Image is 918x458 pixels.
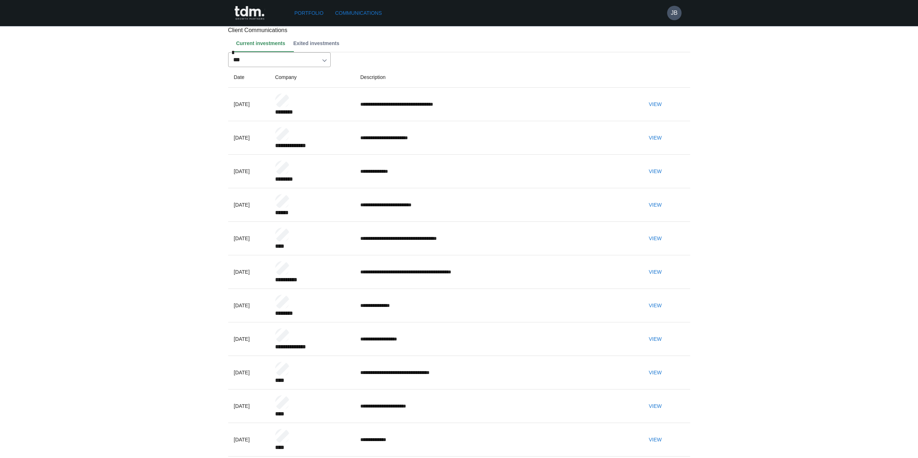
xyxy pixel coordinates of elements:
td: [DATE] [228,121,269,155]
td: [DATE] [228,222,269,255]
a: Portfolio [292,6,327,20]
td: [DATE] [228,155,269,188]
td: [DATE] [228,389,269,423]
button: Exited investments [291,35,345,52]
th: Date [228,67,269,88]
button: JB [667,6,682,20]
button: View [644,131,667,145]
button: View [644,98,667,111]
button: View [644,433,667,446]
td: [DATE] [228,322,269,356]
td: [DATE] [228,423,269,457]
th: Description [354,67,638,88]
button: View [644,400,667,413]
td: [DATE] [228,356,269,389]
td: [DATE] [228,88,269,121]
div: Client notes tab [234,35,690,52]
button: View [644,165,667,178]
button: View [644,366,667,379]
button: View [644,333,667,346]
p: Client Communications [228,26,690,35]
td: [DATE] [228,255,269,289]
td: [DATE] [228,188,269,222]
button: View [644,265,667,279]
th: Company [269,67,354,88]
button: View [644,198,667,212]
button: View [644,299,667,312]
a: Communications [332,6,385,20]
button: View [644,232,667,245]
td: [DATE] [228,289,269,322]
button: Current investments [234,35,291,52]
h6: JB [671,9,678,17]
